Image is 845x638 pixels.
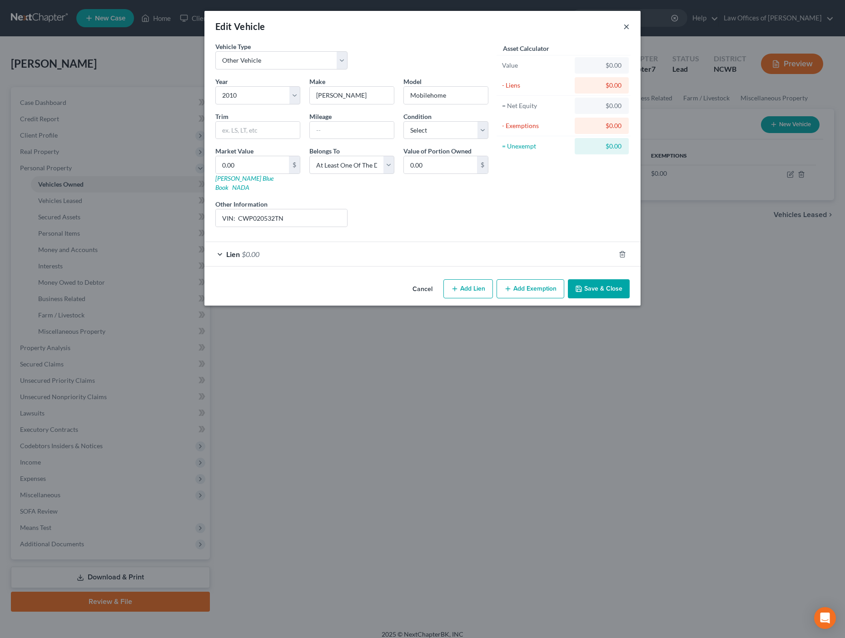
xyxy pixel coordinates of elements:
[403,112,432,121] label: Condition
[289,156,300,173] div: $
[502,81,571,90] div: - Liens
[497,279,564,298] button: Add Exemption
[310,87,394,104] input: ex. Nissan
[309,112,332,121] label: Mileage
[232,183,249,191] a: NADA
[623,21,630,32] button: ×
[216,209,347,227] input: (optional)
[503,44,549,53] label: Asset Calculator
[582,142,621,151] div: $0.00
[216,122,300,139] input: ex. LS, LT, etc
[502,101,571,110] div: = Net Equity
[215,77,228,86] label: Year
[215,146,253,156] label: Market Value
[215,20,265,33] div: Edit Vehicle
[226,250,240,258] span: Lien
[215,174,273,191] a: [PERSON_NAME] Blue Book
[215,112,229,121] label: Trim
[216,156,289,173] input: 0.00
[502,121,571,130] div: - Exemptions
[310,122,394,139] input: --
[502,142,571,151] div: = Unexempt
[582,101,621,110] div: $0.00
[502,61,571,70] div: Value
[309,78,325,85] span: Make
[404,156,477,173] input: 0.00
[568,279,630,298] button: Save & Close
[405,280,440,298] button: Cancel
[582,121,621,130] div: $0.00
[443,279,493,298] button: Add Lien
[477,156,488,173] div: $
[215,199,268,209] label: Other Information
[242,250,259,258] span: $0.00
[814,607,836,629] div: Open Intercom Messenger
[582,81,621,90] div: $0.00
[403,146,472,156] label: Value of Portion Owned
[403,77,422,86] label: Model
[404,87,488,104] input: ex. Altima
[215,42,251,51] label: Vehicle Type
[309,147,340,155] span: Belongs To
[582,61,621,70] div: $0.00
